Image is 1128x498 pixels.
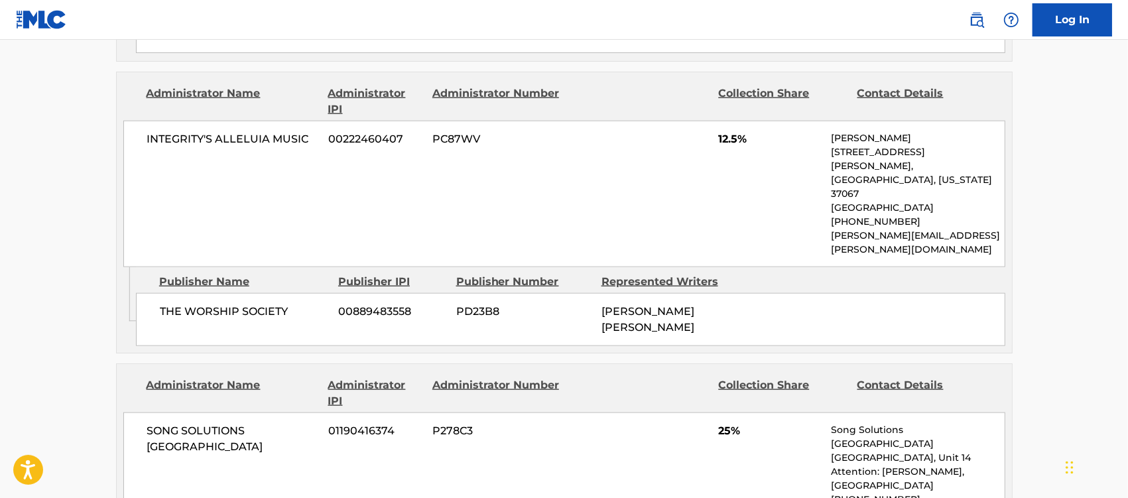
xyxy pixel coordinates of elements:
[456,304,592,320] span: PD23B8
[831,145,1004,173] p: [STREET_ADDRESS][PERSON_NAME],
[160,304,329,320] span: THE WORSHIP SOCIETY
[601,28,694,40] span: [PERSON_NAME]
[1003,12,1019,28] img: help
[998,7,1025,33] div: Help
[339,304,446,320] span: 00889483558
[432,86,561,117] div: Administrator Number
[831,423,1004,451] p: Song Solutions [GEOGRAPHIC_DATA]
[147,423,319,455] span: SONG SOLUTIONS [GEOGRAPHIC_DATA]
[328,131,422,147] span: 00222460407
[601,305,694,334] span: [PERSON_NAME] [PERSON_NAME]
[857,86,986,117] div: Contact Details
[328,423,422,439] span: 01190416374
[1033,3,1112,36] a: Log In
[147,131,319,147] span: INTEGRITY'S ALLELUIA MUSIC
[1066,448,1074,487] div: Drag
[718,423,821,439] span: 25%
[831,229,1004,257] p: [PERSON_NAME][EMAIL_ADDRESS][PERSON_NAME][DOMAIN_NAME]
[831,215,1004,229] p: [PHONE_NUMBER]
[16,10,67,29] img: MLC Logo
[831,131,1004,145] p: [PERSON_NAME]
[432,423,561,439] span: P278C3
[831,479,1004,493] p: [GEOGRAPHIC_DATA]
[718,131,821,147] span: 12.5%
[338,274,446,290] div: Publisher IPI
[964,7,990,33] a: Public Search
[147,377,318,409] div: Administrator Name
[432,377,561,409] div: Administrator Number
[831,451,1004,479] p: [GEOGRAPHIC_DATA], Unit 14 Attention: [PERSON_NAME],
[969,12,985,28] img: search
[328,377,422,409] div: Administrator IPI
[1062,434,1128,498] iframe: Chat Widget
[718,377,847,409] div: Collection Share
[432,131,561,147] span: PC87WV
[831,201,1004,215] p: [GEOGRAPHIC_DATA]
[831,173,1004,201] p: [GEOGRAPHIC_DATA], [US_STATE] 37067
[159,274,328,290] div: Publisher Name
[147,86,318,117] div: Administrator Name
[601,274,737,290] div: Represented Writers
[718,86,847,117] div: Collection Share
[456,274,592,290] div: Publisher Number
[857,377,986,409] div: Contact Details
[328,86,422,117] div: Administrator IPI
